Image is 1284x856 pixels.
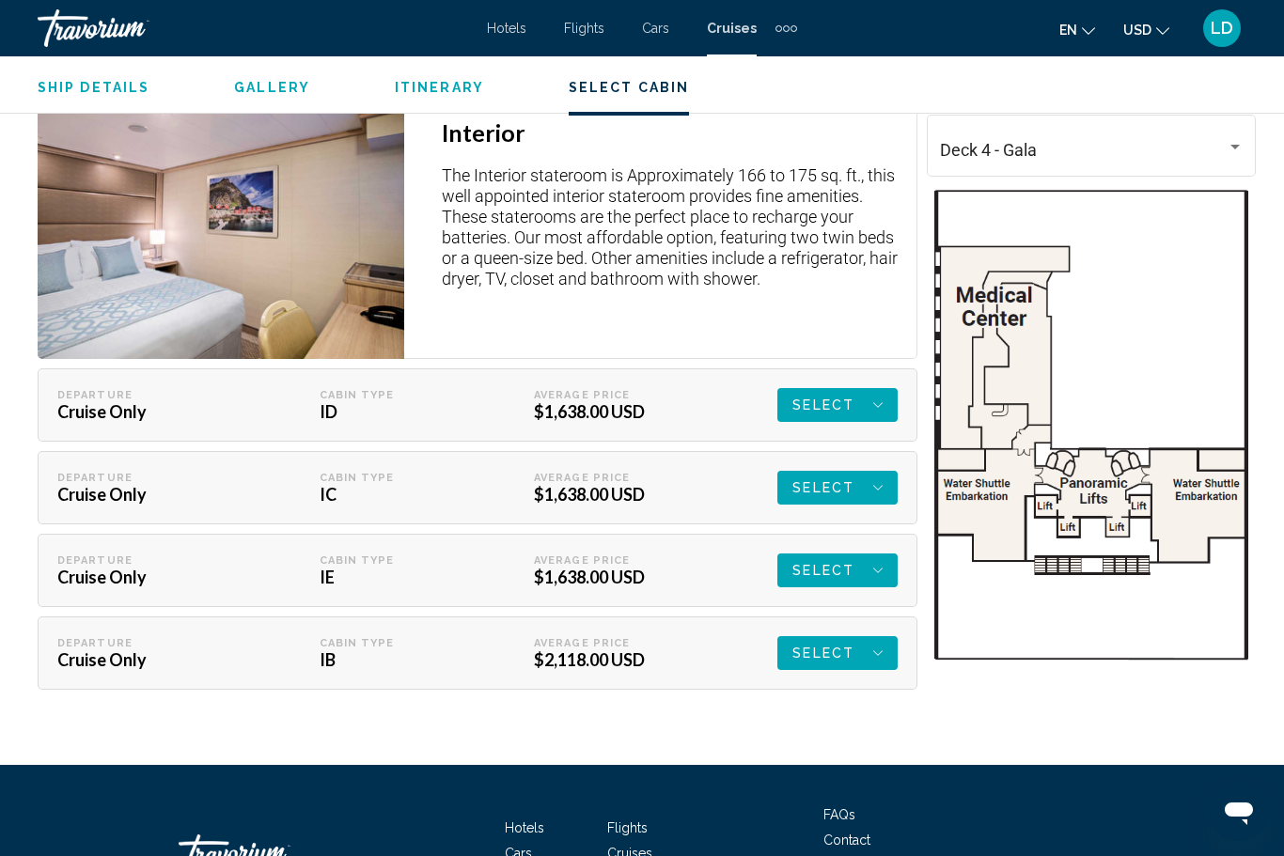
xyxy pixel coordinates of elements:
[57,472,254,484] div: Departure
[642,21,669,36] a: Cars
[534,567,683,587] div: $1,638.00 USD
[534,389,683,401] div: Average Price
[57,554,254,567] div: Departure
[792,636,854,670] span: Select
[823,807,855,822] a: FAQs
[775,13,797,43] button: Extra navigation items
[777,388,898,422] button: Select
[569,79,689,96] button: Select Cabin
[792,553,854,587] span: Select
[57,484,254,505] div: Cruise Only
[792,388,854,422] span: Select
[487,21,526,36] a: Hotels
[1198,8,1246,48] button: User Menu
[320,554,469,567] div: Cabin Type
[38,79,149,96] button: Ship Details
[505,820,544,835] a: Hotels
[534,637,683,649] div: Average Price
[534,401,683,422] div: $1,638.00 USD
[442,118,898,147] h3: Interior
[777,553,898,587] button: Select
[1211,19,1233,38] span: LD
[57,649,254,670] div: Cruise Only
[57,567,254,587] div: Cruise Only
[534,472,683,484] div: Average Price
[320,389,469,401] div: Cabin Type
[777,636,898,670] button: Select
[534,484,683,505] div: $1,638.00 USD
[564,21,604,36] a: Flights
[38,89,404,359] img: 1665651585.png
[320,472,469,484] div: Cabin Type
[1209,781,1269,841] iframe: Button to launch messaging window
[442,165,898,306] p: The Interior stateroom is Approximately 166 to 175 sq. ft., this well appointed interior stateroo...
[927,181,1256,674] img: 1647377704.png
[320,637,469,649] div: Cabin Type
[320,649,469,670] div: IB
[940,140,1037,160] span: Deck 4 - Gala
[607,820,648,835] a: Flights
[234,79,310,96] button: Gallery
[234,80,310,95] span: Gallery
[57,401,254,422] div: Cruise Only
[38,80,149,95] span: Ship Details
[395,79,484,96] button: Itinerary
[320,567,469,587] div: IE
[320,401,469,422] div: ID
[395,80,484,95] span: Itinerary
[57,637,254,649] div: Departure
[1059,16,1095,43] button: Change language
[534,649,683,670] div: $2,118.00 USD
[1123,23,1151,38] span: USD
[823,833,870,848] a: Contact
[534,554,683,567] div: Average Price
[1123,16,1169,43] button: Change currency
[792,471,854,505] span: Select
[320,484,469,505] div: IC
[57,389,254,401] div: Departure
[777,471,898,505] button: Select
[1059,23,1077,38] span: en
[707,21,757,36] a: Cruises
[38,9,468,47] a: Travorium
[569,80,689,95] span: Select Cabin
